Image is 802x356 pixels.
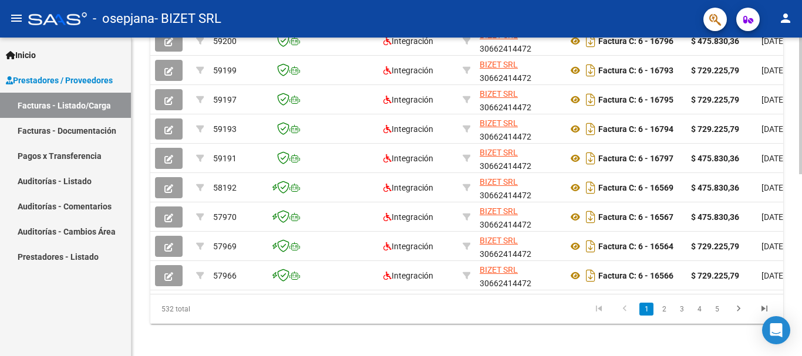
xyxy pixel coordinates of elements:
[383,124,433,134] span: Integración
[639,303,653,316] a: 1
[583,120,598,138] i: Descargar documento
[480,236,518,245] span: BIZET SRL
[598,66,673,75] strong: Factura C: 6 - 16793
[583,237,598,256] i: Descargar documento
[480,146,558,171] div: 30662414472
[598,154,673,163] strong: Factura C: 6 - 16797
[598,36,673,46] strong: Factura C: 6 - 16796
[583,90,598,109] i: Descargar documento
[93,6,154,32] span: - osepjana
[383,36,433,46] span: Integración
[598,242,673,251] strong: Factura C: 6 - 16564
[691,66,739,75] strong: $ 729.225,79
[383,183,433,192] span: Integración
[213,242,237,251] span: 57969
[691,242,739,251] strong: $ 729.225,79
[710,303,724,316] a: 5
[779,11,793,25] mat-icon: person
[6,49,36,62] span: Inicio
[480,117,558,141] div: 30662414472
[213,124,237,134] span: 59193
[675,303,689,316] a: 3
[383,271,433,280] span: Integración
[480,29,558,53] div: 30662414472
[213,183,237,192] span: 58192
[598,183,673,192] strong: Factura C: 6 - 16569
[480,206,518,216] span: BIZET SRL
[150,294,275,324] div: 532 total
[691,271,739,280] strong: $ 729.225,79
[383,154,433,163] span: Integración
[761,212,786,222] span: [DATE]
[383,212,433,222] span: Integración
[6,74,113,87] span: Prestadores / Proveedores
[691,183,739,192] strong: $ 475.830,36
[213,154,237,163] span: 59191
[691,154,739,163] strong: $ 475.830,36
[9,11,23,25] mat-icon: menu
[383,66,433,75] span: Integración
[583,266,598,285] i: Descargar documento
[583,32,598,50] i: Descargar documento
[383,95,433,104] span: Integración
[154,6,221,32] span: - BIZET SRL
[583,208,598,226] i: Descargar documento
[691,124,739,134] strong: $ 729.225,79
[691,36,739,46] strong: $ 475.830,36
[480,89,518,99] span: BIZET SRL
[761,183,786,192] span: [DATE]
[480,265,518,274] span: BIZET SRL
[761,154,786,163] span: [DATE]
[480,205,558,229] div: 30662414472
[213,36,237,46] span: 59200
[480,177,518,187] span: BIZET SRL
[761,271,786,280] span: [DATE]
[761,66,786,75] span: [DATE]
[753,303,776,316] a: go to last page
[213,271,237,280] span: 57966
[583,61,598,80] i: Descargar documento
[638,299,655,319] li: page 1
[480,148,518,157] span: BIZET SRL
[583,178,598,197] i: Descargar documento
[480,58,558,83] div: 30662414472
[727,303,750,316] a: go to next page
[657,303,671,316] a: 2
[213,212,237,222] span: 57970
[480,175,558,200] div: 30662414472
[708,299,726,319] li: page 5
[691,95,739,104] strong: $ 729.225,79
[480,118,518,128] span: BIZET SRL
[213,95,237,104] span: 59197
[480,60,518,69] span: BIZET SRL
[762,316,790,344] div: Open Intercom Messenger
[598,271,673,280] strong: Factura C: 6 - 16566
[761,36,786,46] span: [DATE]
[480,30,518,40] span: BIZET SRL
[583,149,598,168] i: Descargar documento
[761,95,786,104] span: [DATE]
[691,212,739,222] strong: $ 475.830,36
[761,242,786,251] span: [DATE]
[655,299,673,319] li: page 2
[692,303,706,316] a: 4
[480,263,558,288] div: 30662414472
[480,234,558,259] div: 30662414472
[480,87,558,112] div: 30662414472
[598,95,673,104] strong: Factura C: 6 - 16795
[614,303,636,316] a: go to previous page
[213,66,237,75] span: 59199
[673,299,690,319] li: page 3
[588,303,610,316] a: go to first page
[690,299,708,319] li: page 4
[383,242,433,251] span: Integración
[761,124,786,134] span: [DATE]
[598,212,673,222] strong: Factura C: 6 - 16567
[598,124,673,134] strong: Factura C: 6 - 16794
